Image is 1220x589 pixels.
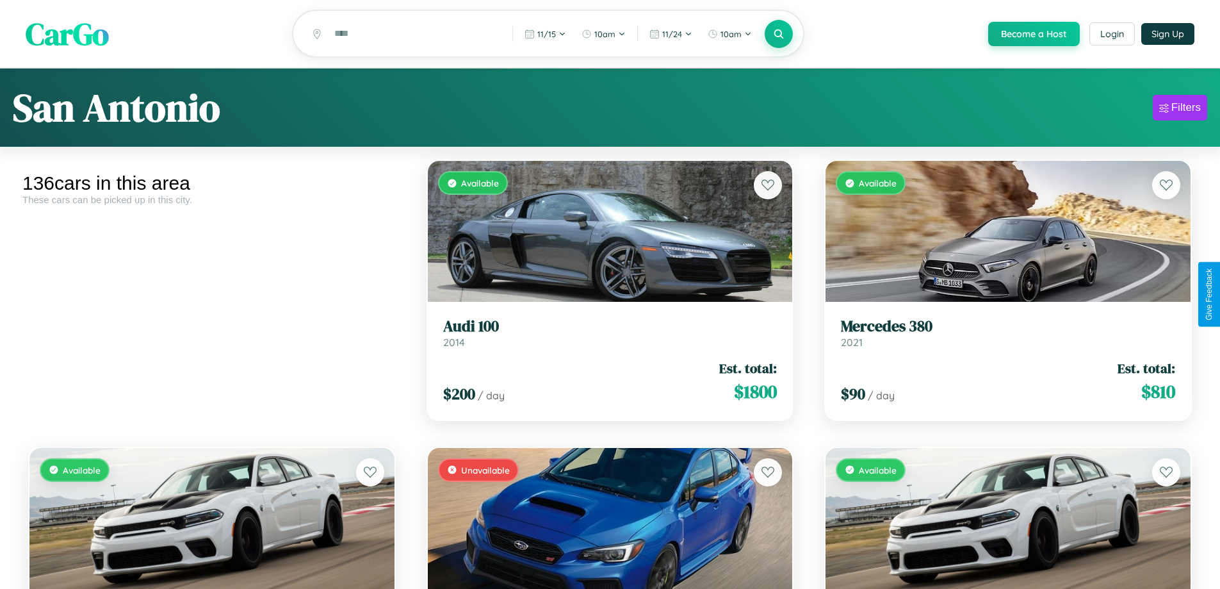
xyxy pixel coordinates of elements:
span: Unavailable [461,465,510,476]
span: $ 200 [443,383,475,404]
span: Available [859,178,897,188]
button: 11/15 [518,24,573,44]
span: Est. total: [719,359,777,377]
span: $ 810 [1141,379,1175,404]
div: 136 cars in this area [22,172,402,194]
button: 10am [575,24,632,44]
span: Available [859,465,897,476]
div: Filters [1171,101,1201,114]
a: Audi 1002014 [443,317,777,349]
button: 11/24 [643,24,699,44]
span: / day [868,389,895,402]
button: Login [1089,22,1135,46]
button: Sign Up [1141,23,1194,45]
div: Give Feedback [1205,269,1214,320]
a: Mercedes 3802021 [841,317,1175,349]
span: 2014 [443,336,465,349]
span: 10am [594,29,615,39]
span: $ 90 [841,383,865,404]
button: Become a Host [988,22,1080,46]
div: These cars can be picked up in this city. [22,194,402,205]
span: 11 / 15 [537,29,556,39]
span: 10am [720,29,742,39]
span: Available [63,465,101,476]
span: CarGo [26,13,109,55]
span: 2021 [841,336,863,349]
h1: San Antonio [13,81,220,134]
span: Available [461,178,499,188]
span: Est. total: [1118,359,1175,377]
button: Filters [1153,95,1207,120]
span: / day [478,389,505,402]
button: 10am [701,24,758,44]
h3: Audi 100 [443,317,777,336]
span: $ 1800 [734,379,777,404]
span: 11 / 24 [662,29,682,39]
h3: Mercedes 380 [841,317,1175,336]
